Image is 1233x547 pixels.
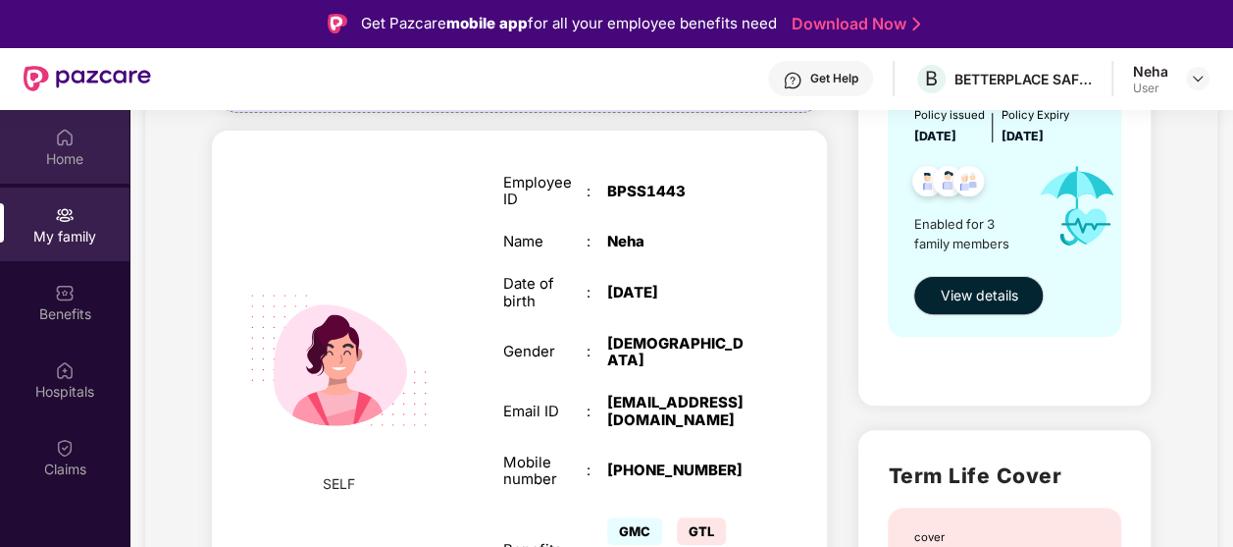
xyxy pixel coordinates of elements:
img: svg+xml;base64,PHN2ZyBpZD0iSG9tZSIgeG1sbnM9Imh0dHA6Ly93d3cudzMub3JnLzIwMDAvc3ZnIiB3aWR0aD0iMjAiIG... [55,128,75,147]
span: Enabled for 3 family members [913,214,1022,254]
div: Gender [503,344,587,361]
div: Get Pazcare for all your employee benefits need [361,12,777,35]
div: [PHONE_NUMBER] [607,463,752,480]
div: : [586,344,606,361]
img: svg+xml;base64,PHN2ZyBpZD0iSGVscC0zMngzMiIgeG1sbnM9Imh0dHA6Ly93d3cudzMub3JnLzIwMDAvc3ZnIiB3aWR0aD... [783,71,802,90]
img: svg+xml;base64,PHN2ZyB4bWxucz0iaHR0cDovL3d3dy53My5vcmcvMjAwMC9zdmciIHdpZHRoPSI0OC45NDMiIGhlaWdodD... [945,160,993,208]
div: Policy issued [913,107,984,125]
span: GMC [607,518,662,545]
div: Neha [607,234,752,251]
img: Stroke [912,14,920,34]
div: : [586,184,606,201]
img: svg+xml;base64,PHN2ZyBpZD0iSG9zcGl0YWxzIiB4bWxucz0iaHR0cDovL3d3dy53My5vcmcvMjAwMC9zdmciIHdpZHRoPS... [55,360,75,380]
img: svg+xml;base64,PHN2ZyB4bWxucz0iaHR0cDovL3d3dy53My5vcmcvMjAwMC9zdmciIHdpZHRoPSI0OC45NDMiIGhlaWdodD... [924,160,972,208]
img: svg+xml;base64,PHN2ZyBpZD0iQmVuZWZpdHMiIHhtbG5zPSJodHRwOi8vd3d3LnczLm9yZy8yMDAwL3N2ZyIgd2lkdGg9Ij... [55,283,75,302]
div: : [586,234,606,251]
span: View details [940,285,1017,306]
img: New Pazcare Logo [24,66,151,91]
div: : [586,285,606,302]
span: GTL [677,518,726,545]
div: Policy Expiry [1001,107,1068,125]
div: Neha [1133,62,1168,81]
div: BETTERPLACE SAFETY SOLUTIONS PRIVATE LIMITED [954,70,1092,88]
img: Logo [328,14,347,33]
div: User [1133,81,1168,96]
img: icon [1022,146,1132,266]
img: svg+xml;base64,PHN2ZyB4bWxucz0iaHR0cDovL3d3dy53My5vcmcvMjAwMC9zdmciIHdpZHRoPSIyMjQiIGhlaWdodD0iMT... [227,247,451,472]
h2: Term Life Cover [888,460,1121,492]
span: [DATE] [913,129,955,143]
img: svg+xml;base64,PHN2ZyBpZD0iQ2xhaW0iIHhtbG5zPSJodHRwOi8vd3d3LnczLm9yZy8yMDAwL3N2ZyIgd2lkdGg9IjIwIi... [55,438,75,458]
button: View details [913,276,1044,315]
span: SELF [323,473,355,495]
div: [DATE] [607,285,752,302]
img: svg+xml;base64,PHN2ZyBpZD0iRHJvcGRvd24tMzJ4MzIiIHhtbG5zPSJodHRwOi8vd3d3LnczLm9yZy8yMDAwL3N2ZyIgd2... [1190,71,1206,86]
span: B [925,67,938,90]
div: [EMAIL_ADDRESS][DOMAIN_NAME] [607,395,752,430]
div: : [586,463,606,480]
div: : [586,404,606,421]
div: BPSS1443 [607,184,752,201]
strong: mobile app [446,14,528,32]
div: [DEMOGRAPHIC_DATA] [607,336,752,371]
img: svg+xml;base64,PHN2ZyB3aWR0aD0iMjAiIGhlaWdodD0iMjAiIHZpZXdCb3g9IjAgMCAyMCAyMCIgZmlsbD0ibm9uZSIgeG... [55,205,75,225]
div: Get Help [810,71,858,86]
div: cover [913,529,980,547]
a: Download Now [792,14,914,34]
img: svg+xml;base64,PHN2ZyB4bWxucz0iaHR0cDovL3d3dy53My5vcmcvMjAwMC9zdmciIHdpZHRoPSI0OC45NDMiIGhlaWdodD... [903,160,951,208]
div: Mobile number [503,455,587,490]
div: Email ID [503,404,587,421]
div: Employee ID [503,175,587,210]
span: [DATE] [1001,129,1043,143]
div: Date of birth [503,276,587,311]
div: Name [503,234,587,251]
